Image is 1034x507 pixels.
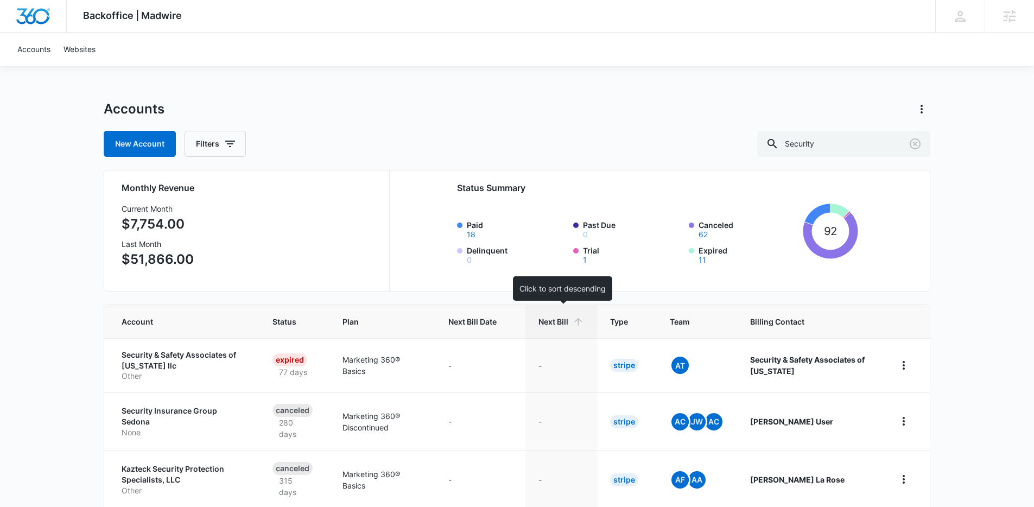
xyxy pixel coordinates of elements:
[342,410,422,433] p: Marketing 360® Discontinued
[467,219,567,238] label: Paid
[699,219,798,238] label: Canceled
[272,417,316,440] p: 280 days
[122,427,246,438] p: None
[895,357,912,374] button: home
[525,392,597,451] td: -
[913,100,930,118] button: Actions
[342,316,422,327] span: Plan
[688,471,706,489] span: AA
[823,224,837,238] tspan: 92
[104,101,164,117] h1: Accounts
[699,245,798,264] label: Expired
[538,316,568,327] span: Next Bill
[750,417,833,426] strong: [PERSON_NAME] User
[610,415,638,428] div: Stripe
[122,238,194,250] h3: Last Month
[83,10,182,21] span: Backoffice | Madwire
[122,464,246,496] a: Kazteck Security Protection Specialists, LLCOther
[757,131,930,157] input: Search
[272,316,301,327] span: Status
[610,359,638,372] div: Stripe
[272,462,313,475] div: Canceled
[272,353,307,366] div: Expired
[272,366,314,378] p: 77 days
[435,338,525,392] td: -
[583,256,587,264] button: Trial
[705,413,722,430] span: AC
[699,231,708,238] button: Canceled
[699,256,706,264] button: Expired
[671,357,689,374] span: At
[583,219,683,238] label: Past Due
[272,404,313,417] div: Canceled
[467,245,567,264] label: Delinquent
[467,231,475,238] button: Paid
[583,245,683,264] label: Trial
[610,473,638,486] div: Stripe
[122,350,246,371] p: Security & Safety Associates of [US_STATE] llc
[457,181,858,194] h2: Status Summary
[122,405,246,427] p: Security Insurance Group Sedona
[671,471,689,489] span: AF
[122,405,246,438] a: Security Insurance Group SedonaNone
[435,392,525,451] td: -
[342,468,422,491] p: Marketing 360® Basics
[895,471,912,488] button: home
[122,214,194,234] p: $7,754.00
[122,181,376,194] h2: Monthly Revenue
[671,413,689,430] span: AC
[122,371,246,382] p: Other
[906,135,924,153] button: Clear
[185,131,246,157] button: Filters
[122,316,231,327] span: Account
[122,464,246,485] p: Kazteck Security Protection Specialists, LLC
[342,354,422,377] p: Marketing 360® Basics
[750,475,845,484] strong: [PERSON_NAME] La Rose
[750,355,865,376] strong: Security & Safety Associates of [US_STATE]
[688,413,706,430] span: JW
[122,203,194,214] h3: Current Month
[57,33,102,66] a: Websites
[610,316,628,327] span: Type
[104,131,176,157] a: New Account
[513,276,612,301] div: Click to sort descending
[122,250,194,269] p: $51,866.00
[525,338,597,392] td: -
[272,475,316,498] p: 315 days
[670,316,708,327] span: Team
[895,413,912,430] button: home
[122,485,246,496] p: Other
[750,316,869,327] span: Billing Contact
[122,350,246,382] a: Security & Safety Associates of [US_STATE] llcOther
[448,316,497,327] span: Next Bill Date
[11,33,57,66] a: Accounts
